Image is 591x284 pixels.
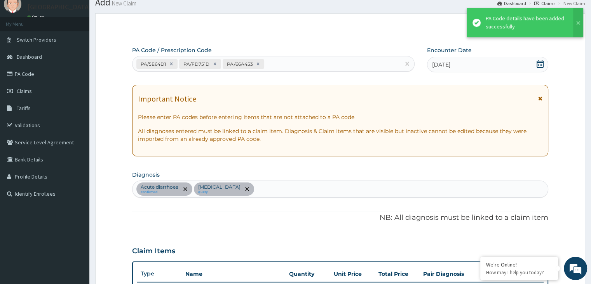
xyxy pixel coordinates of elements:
h1: Important Notice [138,95,196,103]
p: [GEOGRAPHIC_DATA] [27,4,91,11]
img: d_794563401_company_1708531726252_794563401 [14,39,31,58]
span: We're online! [45,90,107,168]
label: Diagnosis [132,171,160,179]
p: Acute diarrhoea [141,184,178,190]
div: PA/66A453 [225,60,254,68]
label: PA Code / Prescription Code [132,46,212,54]
p: Please enter PA codes before entering items that are not attached to a PA code [138,113,542,121]
div: PA/5E64D1 [138,60,167,68]
div: PA Code details have been added successfully [486,14,566,31]
p: All diagnoses entered must be linked to a claim item. Diagnosis & Claim Items that are visible bu... [138,127,542,143]
th: Unit Price [330,266,375,282]
div: We're Online! [486,261,552,268]
label: Encounter Date [427,46,472,54]
small: query [198,190,240,194]
p: How may I help you today? [486,269,552,276]
div: Chat with us now [40,44,131,54]
span: remove selection option [182,186,189,193]
span: Claims [17,88,32,95]
h3: Claim Items [132,247,175,256]
th: Quantity [285,266,330,282]
textarea: Type your message and hit 'Enter' [4,196,148,223]
span: Dashboard [17,53,42,60]
th: Type [137,266,181,281]
small: confirmed [141,190,178,194]
p: [MEDICAL_DATA] [198,184,240,190]
span: remove selection option [244,186,251,193]
span: Tariffs [17,105,31,112]
div: Minimize live chat window [127,4,146,23]
small: New Claim [110,0,136,6]
th: Pair Diagnosis [419,266,505,282]
div: PA/FD751D [181,60,211,68]
p: Step 2 of 2 [132,25,548,34]
th: Name [181,266,285,282]
a: Online [27,14,46,20]
p: NB: All diagnosis must be linked to a claim item [132,213,548,223]
span: [DATE] [432,61,450,68]
span: Switch Providers [17,36,56,43]
th: Total Price [375,266,419,282]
